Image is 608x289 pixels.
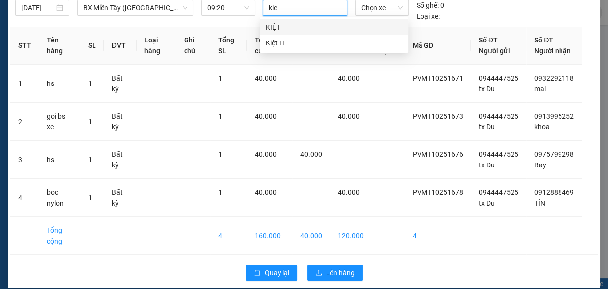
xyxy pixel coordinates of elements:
[255,188,277,196] span: 40.000
[83,0,187,15] span: BX Miền Tây (Hàng Ngoài)
[88,194,92,202] span: 1
[361,0,403,15] span: Chọn xe
[39,27,80,65] th: Tên hàng
[10,179,39,217] td: 4
[80,27,104,65] th: SL
[85,20,197,32] div: TÍN
[479,74,518,82] span: 0944447525
[534,199,545,207] span: TÍN
[104,27,137,65] th: ĐVT
[534,36,553,44] span: Số ĐT
[218,74,222,82] span: 1
[176,27,210,65] th: Ghi chú
[338,112,360,120] span: 40.000
[479,161,495,169] span: tx Du
[218,150,222,158] span: 1
[210,217,247,255] td: 4
[260,19,408,35] div: KIỆT
[88,118,92,125] span: 1
[39,179,80,217] td: boc nylon
[10,27,39,65] th: STT
[8,9,24,20] span: Gửi:
[88,80,92,87] span: 1
[326,267,355,278] span: Lên hàng
[104,103,137,141] td: Bất kỳ
[315,269,322,277] span: upload
[338,188,360,196] span: 40.000
[8,32,78,44] div: tx Du
[413,74,463,82] span: PVMT10251671
[413,112,463,120] span: PVMT10251673
[266,22,402,33] div: KIỆT
[534,85,546,93] span: mai
[405,27,471,65] th: Mã GD
[104,65,137,103] td: Bất kỳ
[534,123,550,131] span: khoa
[247,27,292,65] th: Tổng cước
[534,47,571,55] span: Người nhận
[104,179,137,217] td: Bất kỳ
[330,217,372,255] td: 120.000
[85,46,99,56] span: DĐ:
[534,150,574,158] span: 0975799298
[137,27,177,65] th: Loại hàng
[207,0,249,15] span: 09:20
[182,5,188,11] span: down
[479,199,495,207] span: tx Du
[85,32,197,46] div: 0912888469
[85,8,197,20] div: HANG NGOAI
[413,188,463,196] span: PVMT10251678
[479,85,495,93] span: tx Du
[21,2,54,13] input: 13/10/2025
[39,103,80,141] td: goi bs xe
[10,103,39,141] td: 2
[534,112,574,120] span: 0913995252
[479,112,518,120] span: 0944447525
[260,35,408,51] div: Kiệt LT
[255,74,277,82] span: 40.000
[218,188,222,196] span: 1
[88,156,92,164] span: 1
[10,141,39,179] td: 3
[255,112,277,120] span: 40.000
[534,161,546,169] span: Bay
[292,217,330,255] td: 40.000
[85,57,197,74] span: [PERSON_NAME]
[405,217,471,255] td: 4
[413,150,463,158] span: PVMT10251676
[534,74,574,82] span: 0932292118
[39,65,80,103] td: hs
[307,265,363,281] button: uploadLên hàng
[300,150,322,158] span: 40.000
[338,74,360,82] span: 40.000
[255,150,277,158] span: 40.000
[8,44,78,58] div: 0944447525
[265,267,289,278] span: Quay lại
[479,188,518,196] span: 0944447525
[254,269,261,277] span: rollback
[210,27,247,65] th: Tổng SL
[8,8,78,32] div: PV Miền Tây
[247,217,292,255] td: 160.000
[479,47,510,55] span: Người gửi
[479,36,498,44] span: Số ĐT
[534,188,574,196] span: 0912888469
[85,9,108,20] span: Nhận:
[39,217,80,255] td: Tổng cộng
[104,141,137,179] td: Bất kỳ
[246,265,297,281] button: rollbackQuay lại
[479,150,518,158] span: 0944447525
[417,11,440,22] span: Loại xe:
[266,38,402,48] div: Kiệt LT
[39,141,80,179] td: hs
[479,123,495,131] span: tx Du
[10,65,39,103] td: 1
[218,112,222,120] span: 1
